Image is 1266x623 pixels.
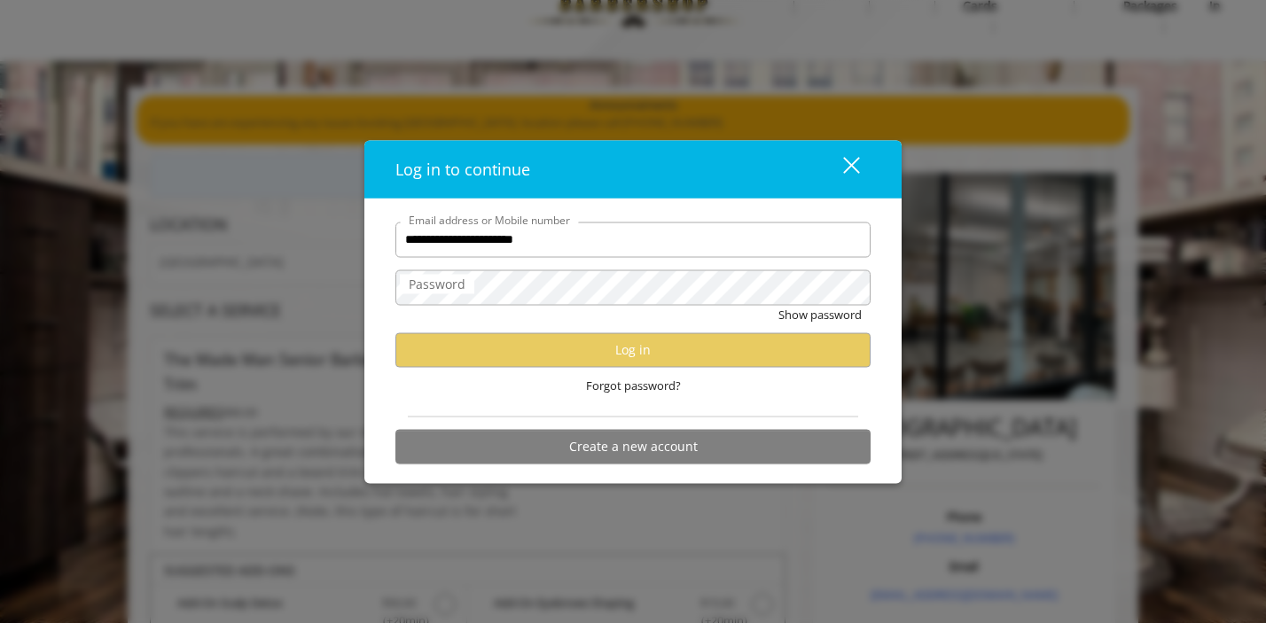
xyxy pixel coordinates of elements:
[395,429,871,463] button: Create a new account
[395,158,530,179] span: Log in to continue
[395,332,871,367] button: Log in
[400,211,579,228] label: Email address or Mobile number
[778,305,862,323] button: Show password
[810,151,871,187] button: close dialog
[395,269,871,305] input: Password
[395,222,871,257] input: Email address or Mobile number
[823,156,858,183] div: close dialog
[400,274,474,293] label: Password
[586,376,681,394] span: Forgot password?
